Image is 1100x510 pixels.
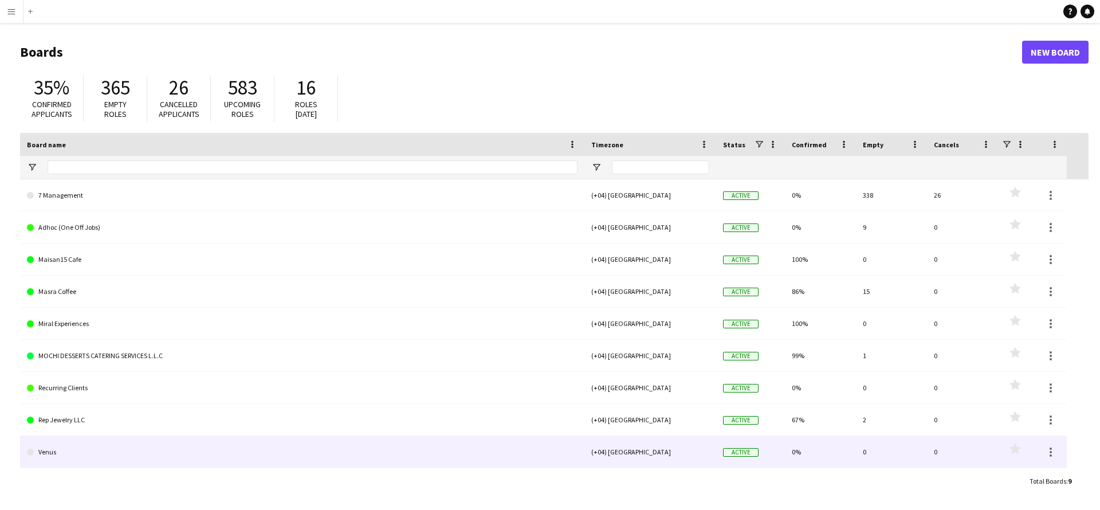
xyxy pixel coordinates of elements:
[20,44,1022,61] h1: Boards
[792,140,827,149] span: Confirmed
[584,179,716,211] div: (+04) [GEOGRAPHIC_DATA]
[584,404,716,436] div: (+04) [GEOGRAPHIC_DATA]
[48,160,577,174] input: Board name Filter Input
[927,404,998,436] div: 0
[723,288,759,296] span: Active
[723,352,759,360] span: Active
[927,179,998,211] div: 26
[27,372,577,404] a: Recurring Clients
[584,211,716,243] div: (+04) [GEOGRAPHIC_DATA]
[927,372,998,403] div: 0
[927,436,998,468] div: 0
[723,191,759,200] span: Active
[34,75,69,100] span: 35%
[584,244,716,275] div: (+04) [GEOGRAPHIC_DATA]
[27,140,66,149] span: Board name
[584,372,716,403] div: (+04) [GEOGRAPHIC_DATA]
[27,244,577,276] a: Maisan15 Cafe
[785,179,856,211] div: 0%
[27,162,37,172] button: Open Filter Menu
[927,340,998,371] div: 0
[104,99,127,119] span: Empty roles
[228,75,257,100] span: 583
[856,211,927,243] div: 9
[723,320,759,328] span: Active
[785,340,856,371] div: 99%
[27,436,577,468] a: Venus
[863,140,883,149] span: Empty
[934,140,959,149] span: Cancels
[27,179,577,211] a: 7 Management
[856,372,927,403] div: 0
[584,308,716,339] div: (+04) [GEOGRAPHIC_DATA]
[295,99,317,119] span: Roles [DATE]
[1068,477,1071,485] span: 9
[723,416,759,425] span: Active
[27,276,577,308] a: Masra Coffee
[927,308,998,339] div: 0
[856,308,927,339] div: 0
[856,436,927,468] div: 0
[1022,41,1089,64] a: New Board
[224,99,261,119] span: Upcoming roles
[584,340,716,371] div: (+04) [GEOGRAPHIC_DATA]
[584,276,716,307] div: (+04) [GEOGRAPHIC_DATA]
[927,244,998,275] div: 0
[723,223,759,232] span: Active
[591,140,623,149] span: Timezone
[856,340,927,371] div: 1
[27,308,577,340] a: Miral Experiences
[927,211,998,243] div: 0
[856,244,927,275] div: 0
[27,340,577,372] a: MOCHI DESSERTS CATERING SERVICES L.L.C
[159,99,199,119] span: Cancelled applicants
[723,140,745,149] span: Status
[723,448,759,457] span: Active
[723,384,759,393] span: Active
[101,75,130,100] span: 365
[927,276,998,307] div: 0
[856,404,927,436] div: 2
[591,162,602,172] button: Open Filter Menu
[856,276,927,307] div: 15
[785,308,856,339] div: 100%
[785,276,856,307] div: 86%
[27,211,577,244] a: Adhoc (One Off Jobs)
[785,436,856,468] div: 0%
[1030,470,1071,492] div: :
[785,244,856,275] div: 100%
[32,99,72,119] span: Confirmed applicants
[27,404,577,436] a: Rep Jewelry LLC
[785,404,856,436] div: 67%
[785,372,856,403] div: 0%
[1030,477,1066,485] span: Total Boards
[296,75,316,100] span: 16
[612,160,709,174] input: Timezone Filter Input
[856,179,927,211] div: 338
[169,75,188,100] span: 26
[723,256,759,264] span: Active
[785,211,856,243] div: 0%
[584,436,716,468] div: (+04) [GEOGRAPHIC_DATA]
